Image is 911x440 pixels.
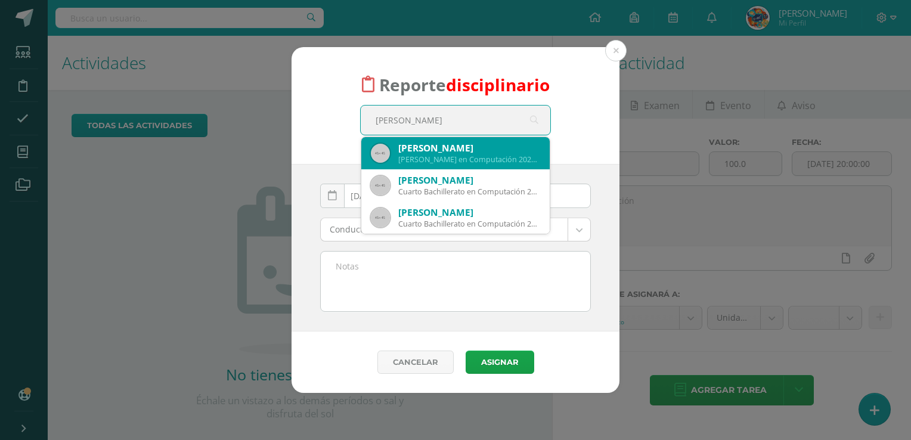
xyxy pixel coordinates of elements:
[371,208,390,227] img: 45x45
[398,154,540,165] div: [PERSON_NAME] en Computación 2025132
[446,73,550,95] font: disciplinario
[371,176,390,195] img: 45x45
[361,106,550,135] input: Busca un estudiante aquí...
[321,218,590,241] a: Conducta
[330,218,559,241] span: Conducta
[398,187,540,197] div: Cuarto Bachillerato en Computación 2025116
[605,40,627,61] button: Close (Esc)
[379,73,550,95] span: Reporte
[466,351,534,374] button: Asignar
[377,351,454,374] a: Cancelar
[371,144,390,163] img: 45x45
[398,206,540,219] div: [PERSON_NAME]
[398,142,540,154] div: [PERSON_NAME]
[398,219,540,229] div: Cuarto Bachillerato en Computación 2025127
[398,174,540,187] div: [PERSON_NAME]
